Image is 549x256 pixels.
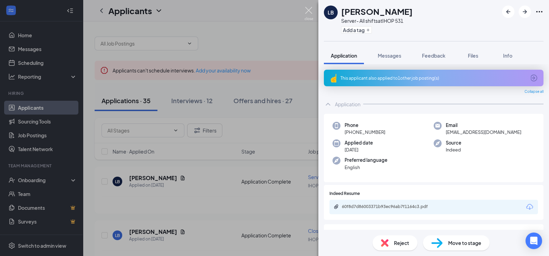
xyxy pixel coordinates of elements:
span: Email [446,122,521,129]
div: Open Intercom Messenger [526,233,542,249]
span: Preferred language [345,157,387,164]
svg: ArrowLeftNew [504,8,512,16]
span: Indeed Resume [329,190,360,197]
svg: ArrowRight [521,8,529,16]
button: ArrowRight [519,6,531,18]
div: Application [335,101,360,108]
span: Collapse all [524,89,543,95]
span: [EMAIL_ADDRESS][DOMAIN_NAME] [446,129,521,136]
svg: Paperclip [334,204,339,209]
span: Messages [378,52,401,59]
button: ArrowLeftNew [502,6,514,18]
span: Files [468,52,478,59]
span: [DATE] [345,146,373,153]
div: LB [328,9,334,16]
h1: [PERSON_NAME] [341,6,413,17]
button: PlusAdd a tag [341,26,372,33]
span: Move to stage [448,239,481,247]
span: Feedback [422,52,445,59]
span: Indeed [446,146,461,153]
div: 60f8d7d86003371b93ec96ab7f1164c3.pdf [342,204,439,209]
span: Application [331,52,357,59]
span: English [345,164,387,171]
span: Reject [394,239,409,247]
span: Source [446,139,461,146]
span: [PHONE_NUMBER] [345,129,385,136]
svg: ArrowCircle [530,74,538,82]
div: This applicant also applied to 1 other job posting(s) [340,75,526,81]
svg: Ellipses [535,8,543,16]
a: Paperclip60f8d7d86003371b93ec96ab7f1164c3.pdf [334,204,445,210]
div: Server- All shifts at IHOP 531 [341,17,413,24]
svg: Plus [366,28,370,32]
span: Phone [345,122,385,129]
span: Applied date [345,139,373,146]
svg: Download [526,203,534,211]
svg: ChevronUp [324,100,332,108]
span: Info [503,52,512,59]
